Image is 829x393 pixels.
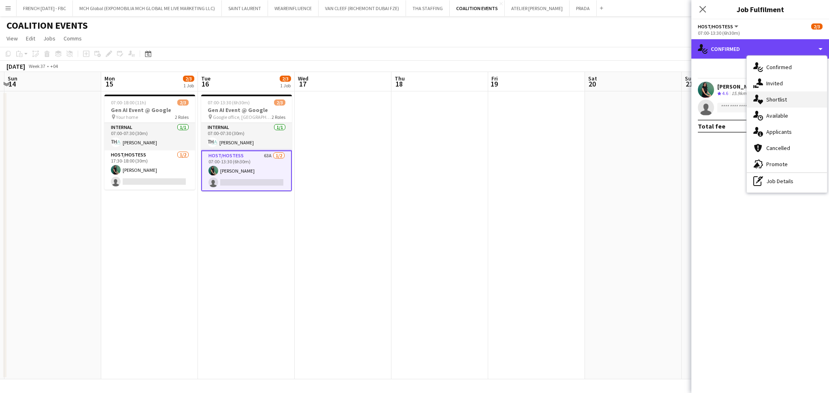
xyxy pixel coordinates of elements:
[213,114,272,120] span: Google office, [GEOGRAPHIC_DATA]
[698,23,733,30] span: Host/Hostess
[201,123,292,150] app-card-role: Internal1/107:00-07:30 (30m)[PERSON_NAME]
[222,0,268,16] button: SAINT LAURENT
[183,76,194,82] span: 2/3
[111,99,146,106] span: 07:00-18:00 (11h)
[297,79,308,89] span: 17
[685,75,695,82] span: Sun
[268,0,319,16] button: WEAREINFLUENCE
[23,33,38,44] a: Edit
[104,106,195,114] h3: Gen AI Event @ Google
[64,35,82,42] span: Comms
[201,95,292,191] app-job-card: 07:00-13:30 (6h30m)2/3Gen AI Event @ Google Google office, [GEOGRAPHIC_DATA]2 RolesInternal1/107:...
[505,0,570,16] button: ATELIER [PERSON_NAME]
[698,23,740,30] button: Host/Hostess
[491,75,498,82] span: Fri
[570,0,597,16] button: PRADA
[272,114,285,120] span: 2 Roles
[717,83,760,90] div: [PERSON_NAME]
[104,123,195,150] app-card-role: Internal1/107:00-07:30 (30m)[PERSON_NAME]
[104,95,195,190] app-job-card: 07:00-18:00 (11h)2/3Gen AI Event @ Google Your home2 RolesInternal1/107:00-07:30 (30m)[PERSON_NAM...
[3,33,21,44] a: View
[177,99,189,106] span: 2/3
[395,75,405,82] span: Thu
[116,114,138,120] span: Your home
[50,63,58,69] div: +04
[766,161,788,168] span: Promote
[766,128,792,135] span: Applicants
[200,79,210,89] span: 16
[26,35,35,42] span: Edit
[698,30,823,36] div: 07:00-13:30 (6h30m)
[406,0,450,16] button: THA STAFFING
[104,150,195,190] app-card-role: Host/Hostess1/217:30-18:00 (30m)[PERSON_NAME]
[684,79,695,89] span: 21
[766,144,790,152] span: Cancelled
[104,75,115,82] span: Mon
[280,82,291,89] div: 1 Job
[319,0,406,16] button: VAN CLEEF (RICHEMONT DUBAI FZE)
[201,106,292,114] h3: Gen AI Event @ Google
[274,99,285,106] span: 2/3
[6,79,17,89] span: 14
[175,114,189,120] span: 2 Roles
[280,76,291,82] span: 2/3
[6,35,18,42] span: View
[450,0,505,16] button: COALITION EVENTS
[766,63,792,71] span: Confirmed
[691,39,829,59] div: Confirmed
[490,79,498,89] span: 19
[208,99,250,106] span: 07:00-13:30 (6h30m)
[766,80,783,87] span: Invited
[588,75,597,82] span: Sat
[17,0,73,16] button: FRENCH [DATE] - FBC
[766,96,787,103] span: Shortlist
[730,90,748,97] div: 15.9km
[201,150,292,191] app-card-role: Host/Hostess63A1/207:00-13:30 (6h30m)[PERSON_NAME]
[27,63,47,69] span: Week 37
[201,75,210,82] span: Tue
[691,4,829,15] h3: Job Fulfilment
[6,19,88,32] h1: COALITION EVENTS
[393,79,405,89] span: 18
[40,33,59,44] a: Jobs
[698,122,725,130] div: Total fee
[73,0,222,16] button: MCH Global (EXPOMOBILIA MCH GLOBAL ME LIVE MARKETING LLC)
[183,82,194,89] div: 1 Job
[298,75,308,82] span: Wed
[6,62,25,70] div: [DATE]
[43,35,55,42] span: Jobs
[722,90,728,96] span: 4.6
[587,79,597,89] span: 20
[747,173,827,189] div: Job Details
[811,23,823,30] span: 2/3
[8,75,17,82] span: Sun
[103,79,115,89] span: 15
[766,112,788,119] span: Available
[60,33,85,44] a: Comms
